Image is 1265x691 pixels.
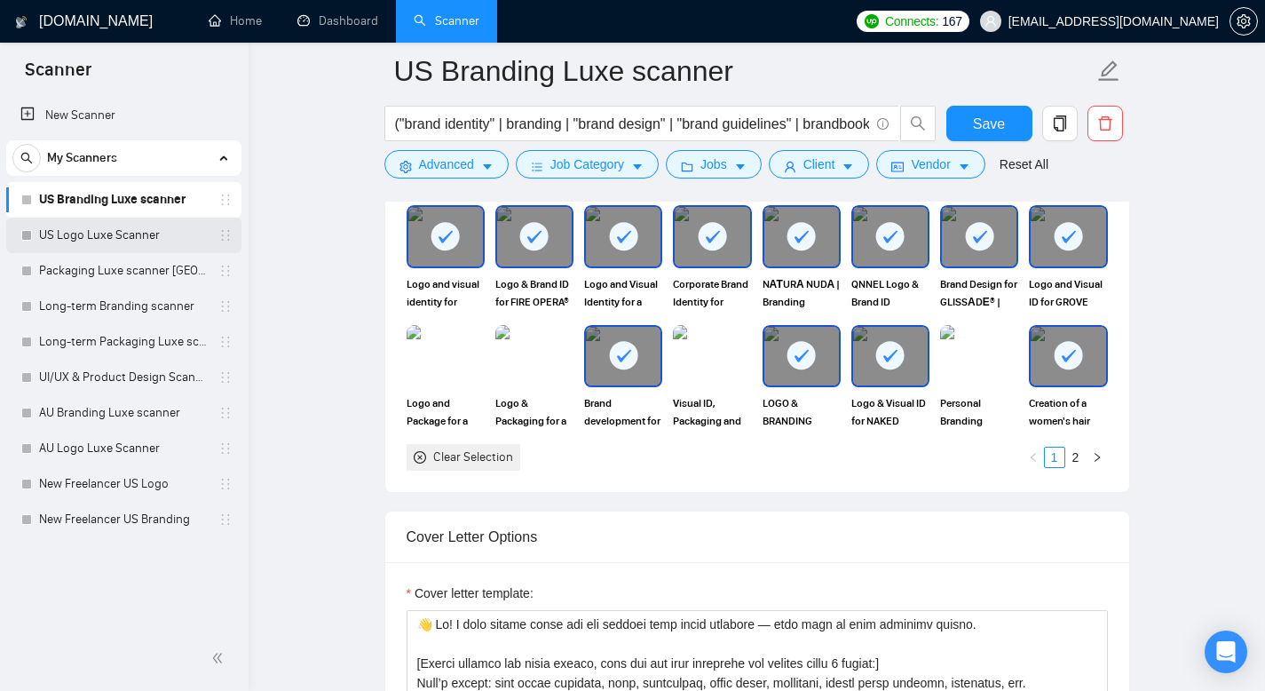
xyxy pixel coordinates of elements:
[1028,452,1039,463] span: left
[1230,14,1257,28] span: setting
[15,8,28,36] img: logo
[1043,115,1077,131] span: copy
[218,264,233,278] span: holder
[218,299,233,314] span: holder
[218,228,233,242] span: holder
[584,275,662,311] span: Logo and Visual Identity for a development company hyper^
[842,160,854,173] span: caret-down
[218,441,233,456] span: holder
[531,160,543,173] span: bars
[218,370,233,385] span: holder
[681,160,693,173] span: folder
[958,160,970,173] span: caret-down
[407,325,485,387] img: portfolio thumbnail image
[414,451,426,464] span: close-circle
[1029,394,1107,430] span: Creation of a women's hair care brand The [PERSON_NAME]
[700,155,727,174] span: Jobs
[395,113,869,135] input: Search Freelance Jobs...
[297,13,378,28] a: dashboardDashboard
[673,325,751,387] img: portfolio thumbnail image
[550,155,624,174] span: Job Category
[1065,447,1087,468] li: 2
[673,275,751,311] span: Corporate Brand Identity for NEWTЕСК Well Service
[1023,447,1044,468] button: left
[584,394,662,430] span: Brand development for bakery chain
[803,155,835,174] span: Client
[39,182,208,218] a: US Branding Luxe scanner
[39,218,208,253] a: US Logo Luxe Scanner
[407,394,485,430] span: Logo and Package for a healthy food project Omega Tree
[1029,275,1107,311] span: Logo and Visual ID for GROVE Cafe
[984,15,997,28] span: user
[495,394,573,430] span: Logo & Packaging for a jewelry brand
[1092,452,1103,463] span: right
[39,324,208,360] a: Long-term Packaging Luxe scanner
[940,394,1018,430] span: Personal Branding
[1205,631,1247,673] div: Open Intercom Messenger
[891,160,904,173] span: idcard
[876,150,984,179] button: idcardVendorcaret-down
[784,160,796,173] span: user
[900,106,936,141] button: search
[384,150,509,179] button: settingAdvancedcaret-down
[763,275,841,311] span: NАТURА NUDА | Branding Lingerie and Homewear
[851,394,929,430] span: Logo & Visual ID for NAKED LOAF®
[877,118,889,130] span: info-circle
[39,395,208,431] a: AU Branding Luxe scanner
[13,152,40,164] span: search
[414,13,479,28] a: searchScanner
[218,335,233,349] span: holder
[1066,448,1086,467] a: 2
[763,394,841,430] span: LOGO & BRANDING Concept for premium glass jewelry brand
[407,584,534,603] label: Cover letter template:
[407,275,485,311] span: Logo and visual identity for NUBAR Cafe
[940,325,1018,387] img: portfolio thumbnail image
[39,502,208,537] a: New Freelancer US Branding
[20,98,227,133] a: New Scanner
[1087,106,1123,141] button: delete
[218,406,233,420] span: holder
[885,12,938,31] span: Connects:
[1023,447,1044,468] li: Previous Page
[47,140,117,176] span: My Scanners
[433,448,513,467] div: Clear Selection
[901,115,935,131] span: search
[39,360,208,395] a: UI/UX & Product Design Scanner
[734,160,747,173] span: caret-down
[11,57,106,94] span: Scanner
[211,649,229,667] span: double-left
[1097,60,1120,83] span: edit
[6,98,241,133] li: New Scanner
[865,14,879,28] img: upwork-logo.png
[1229,14,1258,28] a: setting
[1045,448,1064,467] a: 1
[940,275,1018,311] span: Brand Design for GLISSАDЕ® | Winter Outdoor Activity
[1229,7,1258,36] button: setting
[419,155,474,174] span: Advanced
[39,466,208,502] a: New Freelancer US Logo
[911,155,950,174] span: Vendor
[39,253,208,289] a: Packaging Luxe scanner [GEOGRAPHIC_DATA]
[407,512,1108,562] div: Cover Letter Options
[495,325,573,387] img: portfolio thumbnail image
[218,477,233,491] span: holder
[1087,447,1108,468] button: right
[1088,115,1122,131] span: delete
[495,275,573,311] span: Logo & Brand ID for FIRE OPERA®
[769,150,870,179] button: userClientcaret-down
[673,394,751,430] span: Visual ID, Packaging and BrandBook for G&Н Bаby® brand
[942,12,961,31] span: 167
[39,431,208,466] a: AU Logo Luxe Scanner
[1000,155,1048,174] a: Reset All
[1044,447,1065,468] li: 1
[209,13,262,28] a: homeHome
[399,160,412,173] span: setting
[1087,447,1108,468] li: Next Page
[631,160,644,173] span: caret-down
[481,160,494,173] span: caret-down
[218,512,233,527] span: holder
[394,49,1094,93] input: Scanner name...
[516,150,659,179] button: barsJob Categorycaret-down
[851,275,929,311] span: QNNEL Logo & Brand ID
[218,193,233,207] span: holder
